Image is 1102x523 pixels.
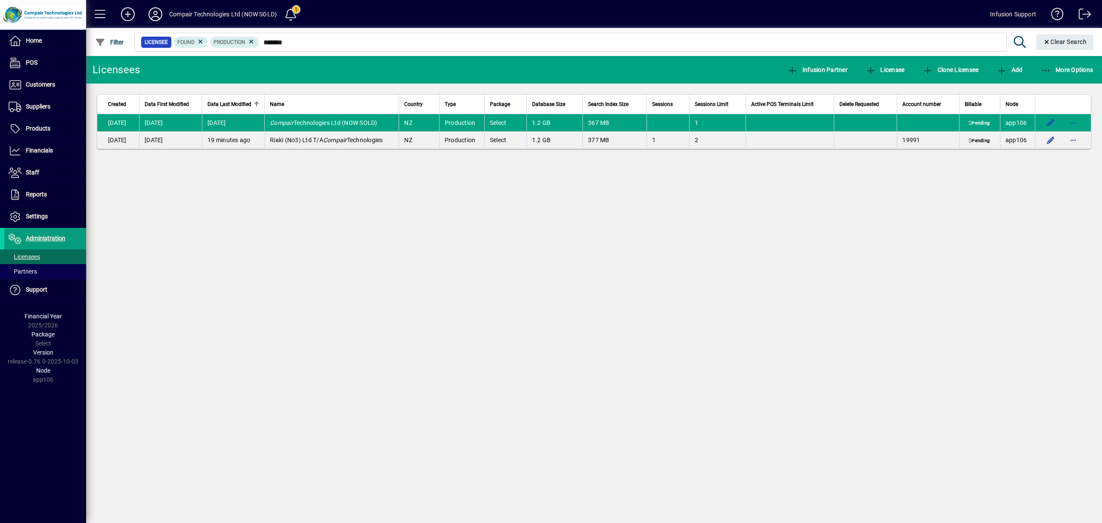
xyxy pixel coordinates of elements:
[1041,66,1093,73] span: More Options
[399,131,439,149] td: NZ
[9,268,37,275] span: Partners
[1044,133,1058,147] button: Edit
[965,100,995,109] div: Billable
[399,114,439,131] td: NZ
[1006,100,1030,109] div: Node
[1039,62,1096,78] button: More Options
[652,100,684,109] div: Sessions
[139,131,202,149] td: [DATE]
[26,103,50,110] span: Suppliers
[902,100,954,109] div: Account number
[1072,2,1091,30] a: Logout
[532,100,565,109] span: Database Size
[652,100,673,109] span: Sessions
[36,367,50,374] span: Node
[26,147,53,154] span: Financials
[4,162,86,184] a: Staff
[210,37,259,48] mat-chip: License Type: Production
[484,131,526,149] td: Select
[4,52,86,74] a: POS
[26,213,48,220] span: Settings
[439,131,484,149] td: Production
[97,131,139,149] td: [DATE]
[145,38,168,47] span: Licensee
[404,100,423,109] span: Country
[526,131,582,149] td: 1.2 GB
[4,206,86,227] a: Settings
[404,100,433,109] div: Country
[839,100,892,109] div: Delete Requested
[145,100,197,109] div: Data First Modified
[695,100,741,109] div: Sessions Limit
[785,62,850,78] button: Infusion Partner
[108,100,126,109] span: Created
[270,100,284,109] span: Name
[787,66,848,73] span: Infusion Partner
[270,137,383,143] span: Riaki (No3) Ltd T/A Technologies
[1006,119,1027,126] span: app106.prod.infusionbusinesssoftware.com
[4,279,86,301] a: Support
[26,125,50,132] span: Products
[174,37,208,48] mat-chip: Found Status: Found
[439,114,484,131] td: Production
[1043,38,1087,45] span: Clear Search
[145,100,189,109] span: Data First Modified
[93,34,126,50] button: Filter
[4,96,86,118] a: Suppliers
[445,100,479,109] div: Type
[490,100,510,109] span: Package
[31,331,55,338] span: Package
[4,74,86,96] a: Customers
[9,253,40,260] span: Licensees
[967,120,991,127] span: Pending
[270,100,393,109] div: Name
[4,264,86,279] a: Partners
[1006,137,1027,143] span: app106.prod.infusionbusinesssoftware.com
[207,100,259,109] div: Data Last Modified
[33,349,53,356] span: Version
[902,100,941,109] span: Account number
[139,114,202,131] td: [DATE]
[582,114,647,131] td: 367 MB
[202,114,264,131] td: [DATE]
[4,30,86,52] a: Home
[270,119,294,126] em: Compair
[4,140,86,162] a: Financials
[108,100,134,109] div: Created
[202,131,264,149] td: 19 minutes ago
[1006,100,1018,109] span: Node
[26,169,39,176] span: Staff
[4,249,86,264] a: Licensees
[97,114,139,131] td: [DATE]
[25,313,62,320] span: Financial Year
[582,131,647,149] td: 377 MB
[26,37,42,44] span: Home
[26,235,65,242] span: Administration
[26,286,47,293] span: Support
[990,7,1036,21] div: Infusion Support
[994,62,1025,78] button: Add
[689,114,746,131] td: 1
[214,39,245,45] span: Production
[920,62,981,78] button: Clone Licensee
[1045,2,1064,30] a: Knowledge Base
[4,184,86,205] a: Reports
[1036,34,1094,50] button: Clear
[93,63,140,77] div: Licensees
[967,137,991,144] span: Pending
[4,118,86,140] a: Products
[270,119,378,126] span: Technologies Ltd (NOW SOLD)
[142,6,169,22] button: Profile
[839,100,879,109] span: Delete Requested
[588,100,628,109] span: Search Index Size
[177,39,195,45] span: Found
[207,100,251,109] span: Data Last Modified
[751,100,814,109] span: Active POS Terminals Limit
[997,66,1022,73] span: Add
[114,6,142,22] button: Add
[1066,116,1080,130] button: More options
[1066,133,1080,147] button: More options
[1044,116,1058,130] button: Edit
[323,137,347,143] em: Compair
[532,100,577,109] div: Database Size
